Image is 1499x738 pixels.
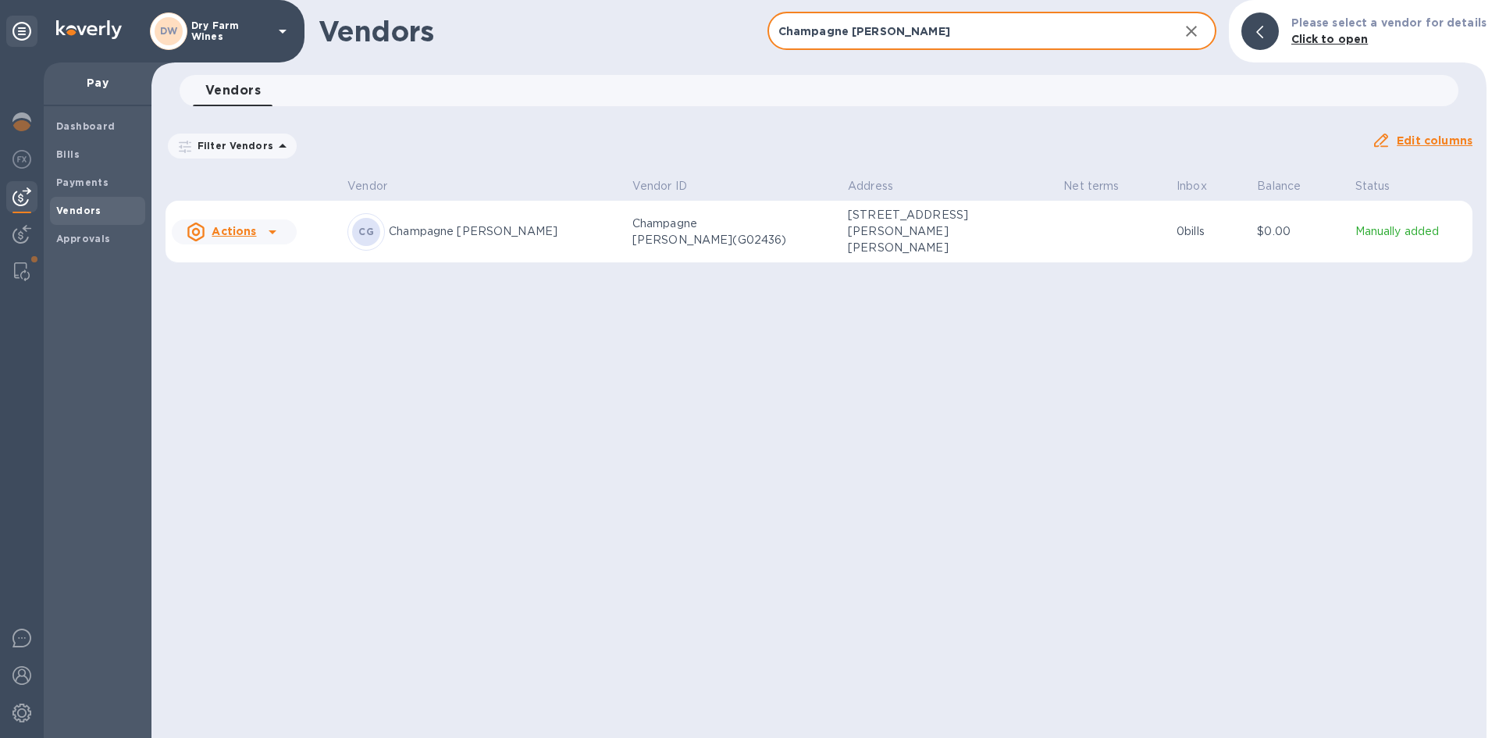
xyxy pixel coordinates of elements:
[56,120,116,132] b: Dashboard
[1063,178,1139,194] span: Net terms
[56,176,109,188] b: Payments
[56,205,101,216] b: Vendors
[1397,134,1472,147] u: Edit columns
[1177,178,1227,194] span: Inbox
[1291,33,1369,45] b: Click to open
[1063,178,1119,194] p: Net terms
[191,20,269,42] p: Dry Farm Wines
[1257,178,1301,194] p: Balance
[212,225,256,237] u: Actions
[632,216,789,248] p: Champagne [PERSON_NAME](G02436)
[319,15,767,48] h1: Vendors
[1355,223,1466,240] p: Manually added
[389,223,620,240] p: Champagne [PERSON_NAME]
[1291,16,1487,29] b: Please select a vendor for details
[56,148,80,160] b: Bills
[1355,178,1390,194] p: Status
[56,75,139,91] p: Pay
[1177,178,1207,194] p: Inbox
[1257,178,1321,194] span: Balance
[848,207,1004,256] p: [STREET_ADDRESS][PERSON_NAME][PERSON_NAME]
[347,178,387,194] p: Vendor
[56,20,122,39] img: Logo
[632,178,707,194] span: Vendor ID
[848,178,913,194] span: Address
[6,16,37,47] div: Unpin categories
[848,178,893,194] p: Address
[632,178,687,194] p: Vendor ID
[1177,223,1244,240] p: 0 bills
[191,139,273,152] p: Filter Vendors
[12,150,31,169] img: Foreign exchange
[358,226,374,237] b: CG
[56,233,111,244] b: Approvals
[1257,223,1342,240] p: $0.00
[347,178,408,194] span: Vendor
[205,80,261,102] span: Vendors
[160,25,178,37] b: DW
